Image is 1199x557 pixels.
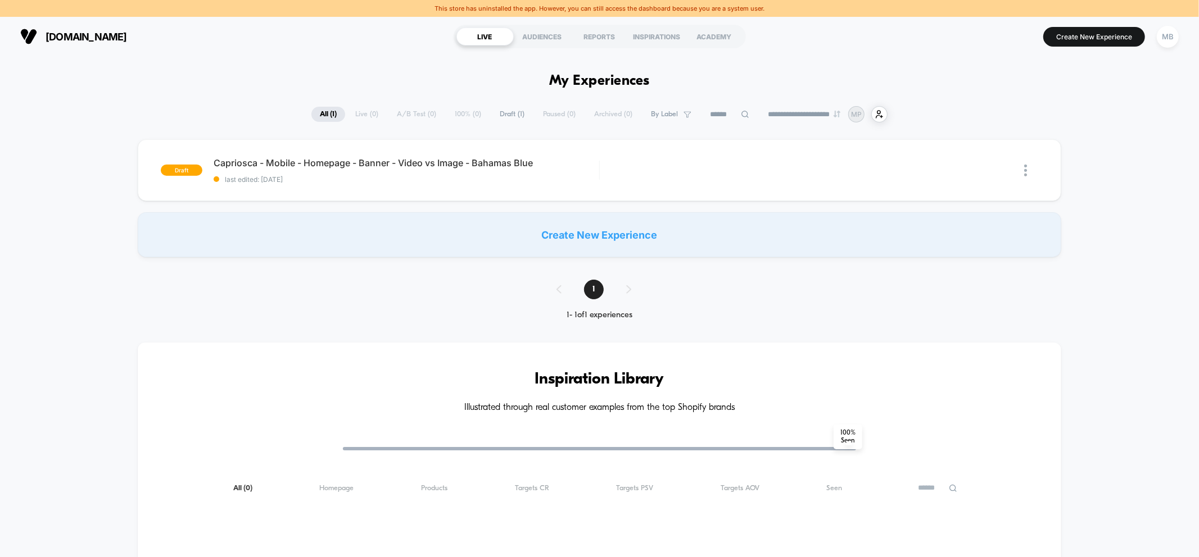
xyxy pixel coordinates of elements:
div: AUDIENCES [514,28,571,45]
div: Duration [479,323,509,335]
div: LIVE [456,28,514,45]
div: INSPIRATIONS [628,28,686,45]
input: Seek [8,305,605,316]
span: Draft ( 1 ) [491,107,533,122]
img: Visually logo [20,28,37,45]
span: last edited: [DATE] [214,175,599,184]
span: All [233,484,252,492]
span: Seen [826,484,842,492]
div: Current time [451,323,477,335]
img: close [1024,165,1027,176]
h3: Inspiration Library [171,371,1027,389]
div: ACADEMY [686,28,743,45]
button: Play, NEW DEMO 2025-VEED.mp4 [6,320,24,338]
span: draft [161,165,202,176]
div: Create New Experience [138,212,1061,257]
span: Targets PSV [616,484,653,492]
span: Targets CR [515,484,549,492]
img: end [834,111,840,117]
span: Homepage [319,484,354,492]
input: Volume [531,324,564,335]
button: Play, NEW DEMO 2025-VEED.mp4 [292,158,319,185]
div: MB [1157,26,1179,48]
span: Targets AOV [721,484,759,492]
span: Capriosca - Mobile - Homepage - Banner - Video vs Image - Bahamas Blue [214,157,599,168]
span: ( 0 ) [243,485,252,492]
h1: My Experiences [549,73,650,89]
button: MB [1153,25,1182,48]
button: Create New Experience [1043,27,1145,47]
span: Products [421,484,447,492]
span: 100 % Seen [834,424,862,449]
span: By Label [651,110,678,118]
button: [DOMAIN_NAME] [17,28,130,45]
h4: Illustrated through real customer examples from the top Shopify brands [171,403,1027,413]
div: REPORTS [571,28,628,45]
div: 1 - 1 of 1 experiences [545,311,654,320]
span: [DOMAIN_NAME] [46,31,127,43]
span: All ( 1 ) [311,107,345,122]
p: MP [851,110,862,118]
span: 1 [584,280,604,299]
